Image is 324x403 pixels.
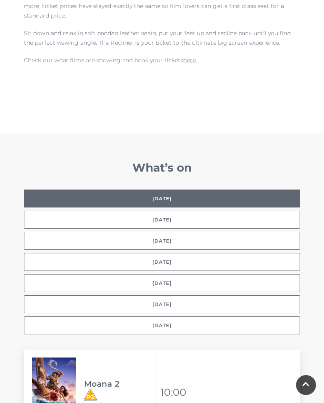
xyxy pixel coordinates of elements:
[183,57,197,64] a: here.
[24,28,300,47] p: Sit down and relax in soft padded leather seats, put your feet up and recline back until you find...
[24,232,300,250] button: [DATE]
[24,211,300,229] button: [DATE]
[160,383,188,402] li: 10:00
[24,316,300,334] button: [DATE]
[24,253,300,271] button: [DATE]
[24,161,300,174] h2: What’s on
[84,379,156,389] h3: Moana 2
[24,55,300,65] p: Check out what films are showing and book your tickets
[24,295,300,313] button: [DATE]
[24,190,300,207] button: [DATE]
[24,274,300,292] button: [DATE]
